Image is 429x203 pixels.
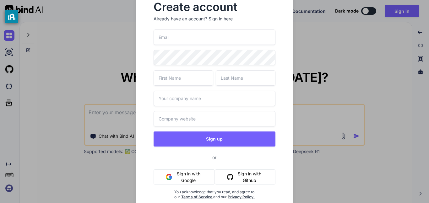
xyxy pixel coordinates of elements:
[154,91,276,106] input: Your company name
[166,174,172,180] img: google
[216,70,275,86] input: Last Name
[154,111,276,126] input: Company website
[215,169,275,184] button: Sign in with Github
[154,29,276,45] input: Email
[187,150,242,165] span: or
[154,169,215,184] button: Sign in with Google
[154,70,213,86] input: First Name
[227,174,233,180] img: github
[209,16,233,22] div: Sign in here
[228,195,255,199] a: Privacy Policy.
[154,2,276,12] h2: Create account
[154,16,276,22] p: Already have an account?
[181,195,213,199] a: Terms of Service
[5,10,18,23] button: privacy banner
[154,131,276,147] button: Sign up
